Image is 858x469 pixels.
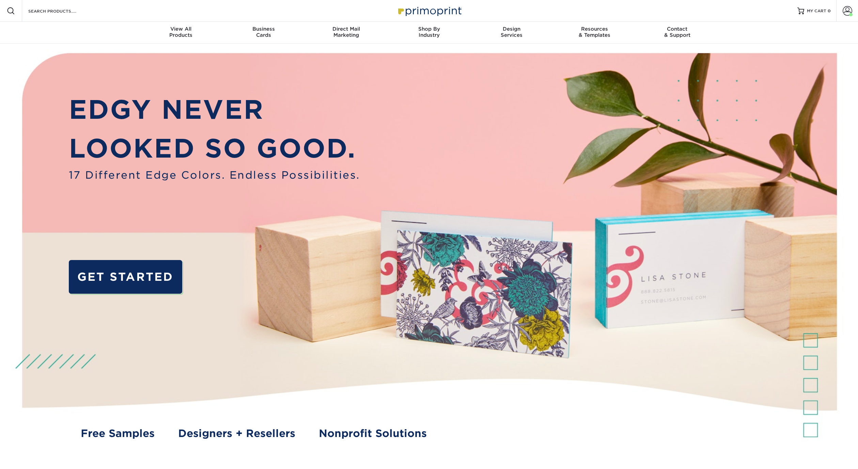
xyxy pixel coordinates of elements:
[553,26,636,32] span: Resources
[388,26,470,32] span: Shop By
[636,26,719,38] div: & Support
[178,426,295,441] a: Designers + Resellers
[388,26,470,38] div: Industry
[319,426,427,441] a: Nonprofit Solutions
[222,22,305,44] a: BusinessCards
[69,90,360,129] p: EDGY NEVER
[81,426,155,441] a: Free Samples
[222,26,305,32] span: Business
[807,8,826,14] span: MY CART
[305,26,388,38] div: Marketing
[553,22,636,44] a: Resources& Templates
[395,3,463,18] img: Primoprint
[140,26,222,38] div: Products
[69,129,360,167] p: LOOKED SO GOOD.
[69,167,360,183] span: 17 Different Edge Colors. Endless Possibilities.
[69,260,182,294] a: GET STARTED
[470,22,553,44] a: DesignServices
[305,22,388,44] a: Direct MailMarketing
[305,26,388,32] span: Direct Mail
[470,26,553,38] div: Services
[470,26,553,32] span: Design
[140,26,222,32] span: View All
[828,9,831,13] span: 0
[553,26,636,38] div: & Templates
[28,7,94,15] input: SEARCH PRODUCTS.....
[636,26,719,32] span: Contact
[140,22,222,44] a: View AllProducts
[388,22,470,44] a: Shop ByIndustry
[636,22,719,44] a: Contact& Support
[222,26,305,38] div: Cards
